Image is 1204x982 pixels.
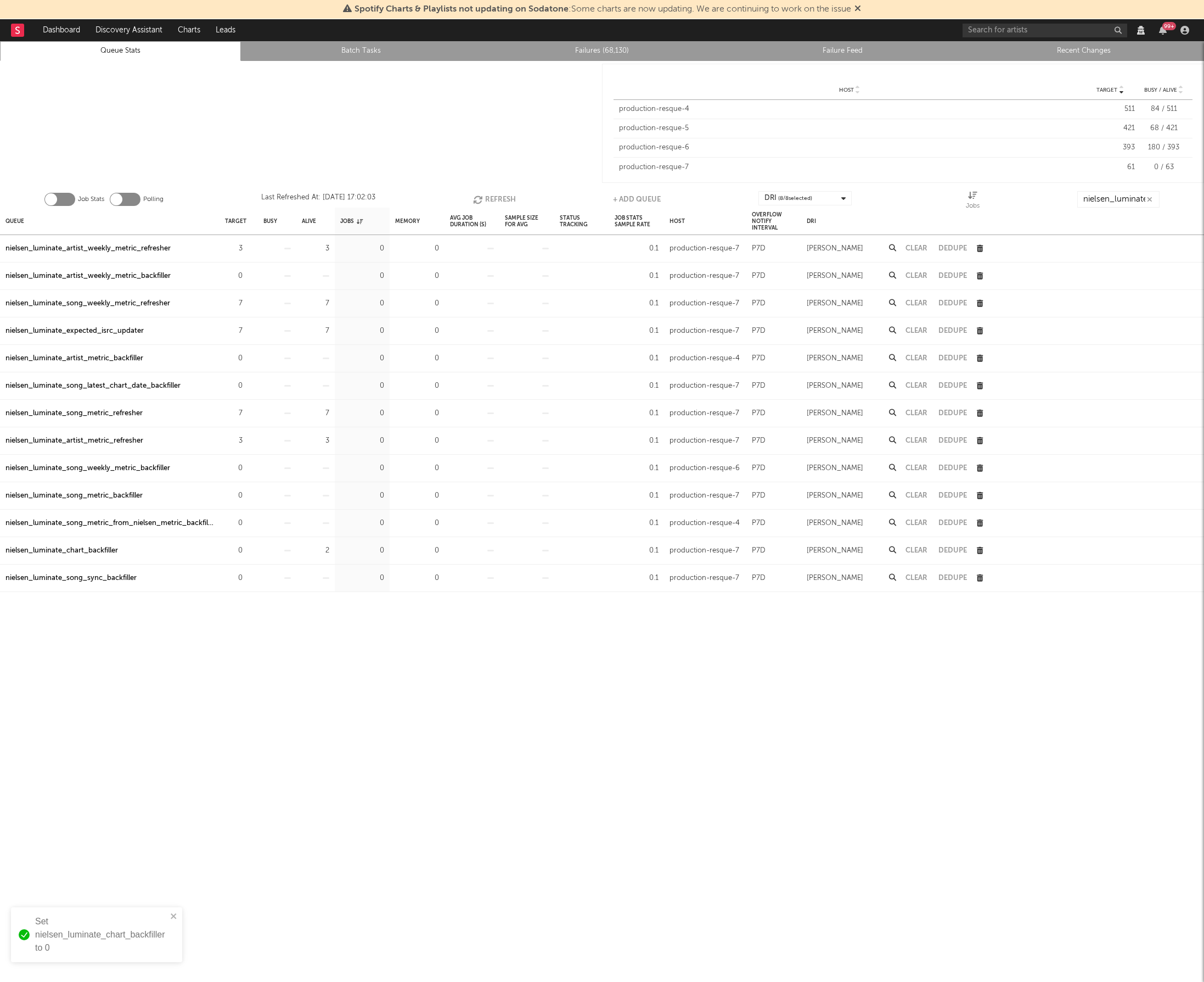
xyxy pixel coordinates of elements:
[302,544,329,557] div: 2
[35,915,167,955] div: Set nielsen_luminate_chart_backfiller to 0
[225,242,243,255] div: 3
[263,209,277,233] div: Busy
[340,352,384,365] div: 0
[752,544,766,557] div: P7D
[225,434,243,448] div: 3
[225,489,243,503] div: 0
[669,352,740,365] div: production-resque-4
[615,380,659,393] div: 0.1
[807,434,863,448] div: [PERSON_NAME]
[5,380,181,393] a: nielsen_luminate_song_latest_chart_date_backfiller
[395,517,439,530] div: 0
[669,209,685,233] div: Host
[905,520,927,527] button: Clear
[854,5,861,14] span: Dismiss
[807,352,863,365] div: [PERSON_NAME]
[807,517,863,530] div: [PERSON_NAME]
[395,462,439,475] div: 0
[807,270,863,283] div: [PERSON_NAME]
[143,193,164,206] label: Polling
[938,272,967,280] button: Dedupe
[619,104,1080,115] div: production-resque-4
[1159,26,1167,35] button: 99+
[615,352,659,365] div: 0.1
[966,191,980,212] div: Jobs
[752,489,766,503] div: P7D
[225,407,243,420] div: 7
[225,209,246,233] div: Target
[619,142,1080,153] div: production-resque-6
[752,242,766,255] div: P7D
[807,489,863,503] div: [PERSON_NAME]
[1085,104,1135,115] div: 511
[340,462,384,475] div: 0
[938,245,967,252] button: Dedupe
[669,517,740,530] div: production-resque-4
[669,489,739,503] div: production-resque-7
[938,382,967,389] button: Dedupe
[669,270,739,283] div: production-resque-7
[905,327,927,334] button: Clear
[839,87,854,93] span: Host
[395,544,439,557] div: 0
[395,434,439,448] div: 0
[615,517,659,530] div: 0.1
[807,572,863,585] div: [PERSON_NAME]
[615,434,659,448] div: 0.1
[615,325,659,338] div: 0.1
[1140,104,1187,115] div: 84 / 511
[1096,87,1117,93] span: Target
[752,270,766,283] div: P7D
[938,300,967,307] button: Dedupe
[1140,162,1187,173] div: 0 / 63
[340,297,384,310] div: 0
[615,544,659,557] div: 0.1
[963,24,1127,37] input: Search for artists
[170,19,208,41] a: Charts
[619,123,1080,134] div: production-resque-5
[905,547,927,554] button: Clear
[340,489,384,503] div: 0
[5,517,214,530] div: nielsen_luminate_song_metric_from_nielsen_metric_backfiller
[395,270,439,283] div: 0
[225,380,243,393] div: 0
[340,572,384,585] div: 0
[1085,142,1135,153] div: 393
[5,325,144,338] a: nielsen_luminate_expected_isrc_updater
[752,209,796,233] div: Overflow Notify Interval
[302,242,329,255] div: 3
[340,242,384,255] div: 0
[807,462,863,475] div: [PERSON_NAME]
[5,297,170,310] div: nielsen_luminate_song_weekly_metric_refresher
[302,209,316,233] div: Alive
[752,462,766,475] div: P7D
[340,434,384,448] div: 0
[5,572,137,585] div: nielsen_luminate_song_sync_backfiller
[225,352,243,365] div: 0
[1140,142,1187,153] div: 180 / 393
[395,325,439,338] div: 0
[225,544,243,557] div: 0
[938,327,967,334] button: Dedupe
[764,192,812,205] div: DRI
[669,462,740,475] div: production-resque-6
[615,462,659,475] div: 0.1
[807,325,863,338] div: [PERSON_NAME]
[615,297,659,310] div: 0.1
[340,209,363,233] div: Jobs
[669,297,739,310] div: production-resque-7
[560,209,604,233] div: Status Tracking
[938,465,967,472] button: Dedupe
[752,434,766,448] div: P7D
[807,380,863,393] div: [PERSON_NAME]
[752,325,766,338] div: P7D
[5,407,143,420] a: nielsen_luminate_song_metric_refresher
[5,489,143,503] a: nielsen_luminate_song_metric_backfiller
[5,434,143,448] div: nielsen_luminate_artist_metric_refresher
[905,245,927,252] button: Clear
[615,572,659,585] div: 0.1
[78,193,104,206] label: Job Stats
